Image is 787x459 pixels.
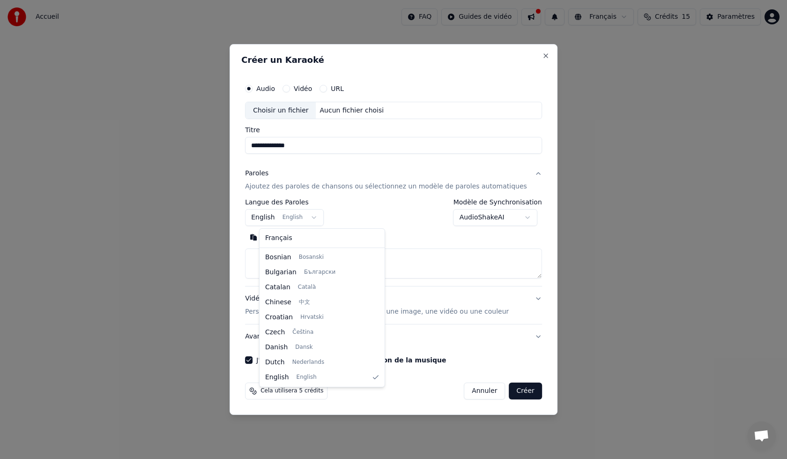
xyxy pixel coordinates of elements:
[265,358,285,367] span: Dutch
[265,233,292,243] span: Français
[265,328,285,337] span: Czech
[297,374,317,381] span: English
[299,299,310,306] span: 中文
[299,254,324,261] span: Bosanski
[292,329,313,336] span: Čeština
[265,253,291,262] span: Bosnian
[295,344,312,351] span: Dansk
[292,359,324,366] span: Nederlands
[265,268,297,277] span: Bulgarian
[300,314,324,321] span: Hrvatski
[298,284,316,291] span: Català
[265,313,293,322] span: Croatian
[265,298,291,307] span: Chinese
[304,269,335,276] span: Български
[265,343,288,352] span: Danish
[265,283,290,292] span: Catalan
[265,373,289,382] span: English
